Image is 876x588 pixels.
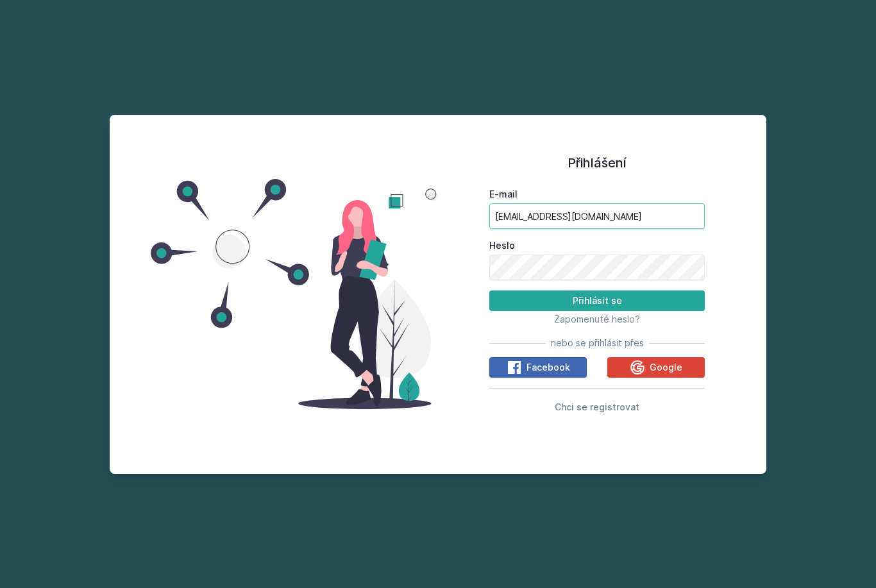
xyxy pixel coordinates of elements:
span: Zapomenuté heslo? [554,314,640,324]
span: Chci se registrovat [555,401,639,412]
input: Tvoje e-mailová adresa [489,203,705,229]
span: nebo se přihlásit přes [551,337,644,349]
button: Chci se registrovat [555,399,639,414]
label: E-mail [489,188,705,201]
span: Google [650,361,682,374]
span: Facebook [526,361,570,374]
button: Facebook [489,357,587,378]
button: Google [607,357,705,378]
button: Přihlásit se [489,290,705,311]
h1: Přihlášení [489,153,705,172]
label: Heslo [489,239,705,252]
